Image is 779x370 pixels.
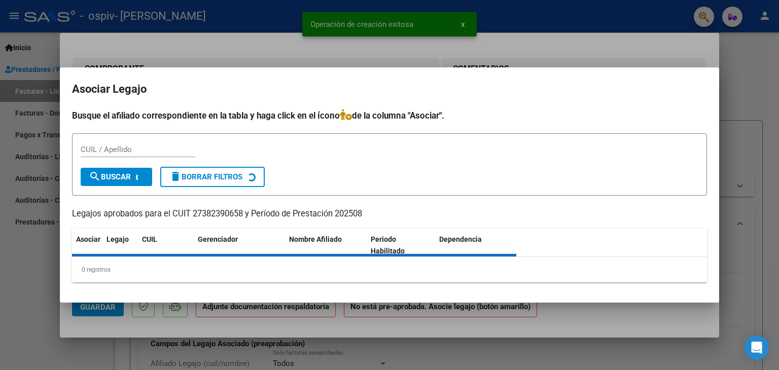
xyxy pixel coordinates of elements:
datatable-header-cell: Legajo [102,229,138,262]
div: 0 registros [72,257,707,282]
mat-icon: search [89,170,101,182]
span: Nombre Afiliado [289,235,342,243]
datatable-header-cell: Nombre Afiliado [285,229,367,262]
mat-icon: delete [169,170,182,182]
h4: Busque el afiliado correspondiente en la tabla y haga click en el ícono de la columna "Asociar". [72,109,707,122]
span: Borrar Filtros [169,172,242,181]
datatable-header-cell: Asociar [72,229,102,262]
span: Gerenciador [198,235,238,243]
span: Buscar [89,172,131,181]
datatable-header-cell: CUIL [138,229,194,262]
button: Borrar Filtros [160,167,265,187]
span: CUIL [142,235,157,243]
span: Periodo Habilitado [371,235,405,255]
p: Legajos aprobados para el CUIT 27382390658 y Período de Prestación 202508 [72,208,707,220]
datatable-header-cell: Dependencia [435,229,517,262]
span: Legajo [107,235,129,243]
div: Open Intercom Messenger [745,336,769,360]
h2: Asociar Legajo [72,80,707,99]
span: Asociar [76,235,100,243]
button: Buscar [81,168,152,186]
datatable-header-cell: Gerenciador [194,229,285,262]
span: Dependencia [439,235,482,243]
datatable-header-cell: Periodo Habilitado [367,229,435,262]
